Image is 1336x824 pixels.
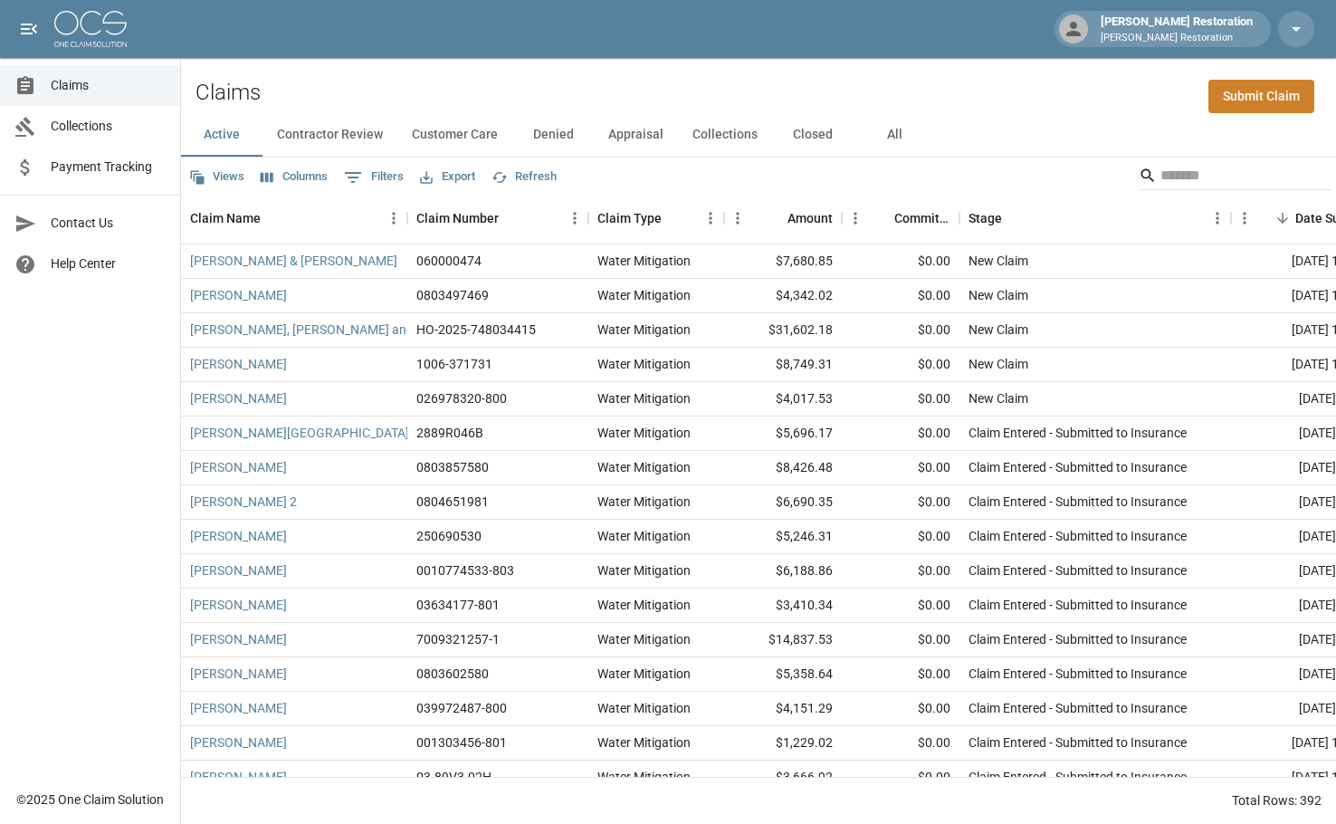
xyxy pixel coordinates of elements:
[339,163,408,192] button: Show filters
[969,561,1187,580] div: Claim Entered - Submitted to Insurance
[842,313,959,348] div: $0.00
[597,286,691,304] div: Water Mitigation
[842,193,959,244] div: Committed Amount
[597,665,691,683] div: Water Mitigation
[597,252,691,270] div: Water Mitigation
[380,205,407,232] button: Menu
[724,244,842,279] div: $7,680.85
[1270,206,1295,231] button: Sort
[854,113,935,157] button: All
[1139,161,1332,194] div: Search
[597,355,691,373] div: Water Mitigation
[190,665,287,683] a: [PERSON_NAME]
[190,355,287,373] a: [PERSON_NAME]
[416,699,507,717] div: 039972487-800
[416,665,489,683] div: 0803602580
[724,205,751,232] button: Menu
[416,252,482,270] div: 060000474
[190,699,287,717] a: [PERSON_NAME]
[597,733,691,752] div: Water Mitigation
[969,527,1187,545] div: Claim Entered - Submitted to Insurance
[597,458,691,476] div: Water Mitigation
[185,163,249,191] button: Views
[416,389,507,407] div: 026978320-800
[190,493,297,511] a: [PERSON_NAME] 2
[594,113,678,157] button: Appraisal
[1232,791,1322,810] div: Total Rows: 392
[51,214,166,233] span: Contact Us
[190,527,287,545] a: [PERSON_NAME]
[397,113,512,157] button: Customer Care
[842,279,959,313] div: $0.00
[487,163,561,191] button: Refresh
[959,193,1231,244] div: Stage
[724,313,842,348] div: $31,602.18
[842,485,959,520] div: $0.00
[662,206,687,231] button: Sort
[597,321,691,339] div: Water Mitigation
[561,205,588,232] button: Menu
[969,630,1187,648] div: Claim Entered - Submitted to Insurance
[1208,80,1314,113] a: Submit Claim
[842,589,959,623] div: $0.00
[842,244,959,279] div: $0.00
[842,205,869,232] button: Menu
[724,726,842,761] div: $1,229.02
[724,451,842,485] div: $8,426.48
[842,623,959,657] div: $0.00
[256,163,332,191] button: Select columns
[842,451,959,485] div: $0.00
[678,113,772,157] button: Collections
[597,596,691,614] div: Water Mitigation
[190,424,409,442] a: [PERSON_NAME][GEOGRAPHIC_DATA]
[190,733,287,752] a: [PERSON_NAME]
[190,630,287,648] a: [PERSON_NAME]
[724,692,842,726] div: $4,151.29
[724,589,842,623] div: $3,410.34
[416,458,489,476] div: 0803857580
[969,493,1187,511] div: Claim Entered - Submitted to Insurance
[415,163,480,191] button: Export
[724,279,842,313] div: $4,342.02
[51,76,166,95] span: Claims
[51,254,166,273] span: Help Center
[969,699,1187,717] div: Claim Entered - Submitted to Insurance
[597,493,691,511] div: Water Mitigation
[54,11,127,47] img: ocs-logo-white-transparent.png
[416,355,492,373] div: 1006-371731
[724,623,842,657] div: $14,837.53
[416,527,482,545] div: 250690530
[969,321,1028,339] div: New Claim
[190,768,287,786] a: [PERSON_NAME]
[1002,206,1027,231] button: Sort
[1093,13,1260,45] div: [PERSON_NAME] Restoration
[842,657,959,692] div: $0.00
[407,193,588,244] div: Claim Number
[724,761,842,795] div: $3,666.92
[416,768,491,786] div: 03-89V3-02H
[416,493,489,511] div: 0804651981
[11,11,47,47] button: open drawer
[499,206,524,231] button: Sort
[181,113,1336,157] div: dynamic tabs
[787,193,833,244] div: Amount
[597,699,691,717] div: Water Mitigation
[969,596,1187,614] div: Claim Entered - Submitted to Insurance
[597,527,691,545] div: Water Mitigation
[724,417,842,451] div: $5,696.17
[190,193,261,244] div: Claim Name
[1204,205,1231,232] button: Menu
[416,424,483,442] div: 2889R046B
[724,554,842,589] div: $6,188.86
[597,630,691,648] div: Water Mitigation
[51,158,166,177] span: Payment Tracking
[416,630,500,648] div: 7009321257-1
[772,113,854,157] button: Closed
[190,321,513,339] a: [PERSON_NAME], [PERSON_NAME] and [PERSON_NAME]
[1231,205,1258,232] button: Menu
[196,80,261,106] h2: Claims
[181,193,407,244] div: Claim Name
[969,665,1187,683] div: Claim Entered - Submitted to Insurance
[1101,31,1253,46] p: [PERSON_NAME] Restoration
[697,205,724,232] button: Menu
